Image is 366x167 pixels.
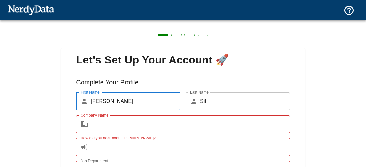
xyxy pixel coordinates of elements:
[340,1,358,20] button: Support and Documentation
[190,90,209,95] label: Last Name
[81,90,100,95] label: First Name
[66,77,300,92] h6: Complete Your Profile
[8,3,54,16] img: NerdyData.com
[81,135,156,141] label: How did you hear about [DOMAIN_NAME]?
[334,122,358,146] iframe: Drift Widget Chat Controller
[66,53,300,67] span: Let's Set Up Your Account 🚀
[81,158,108,164] label: Job Department
[81,112,108,118] label: Company Name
